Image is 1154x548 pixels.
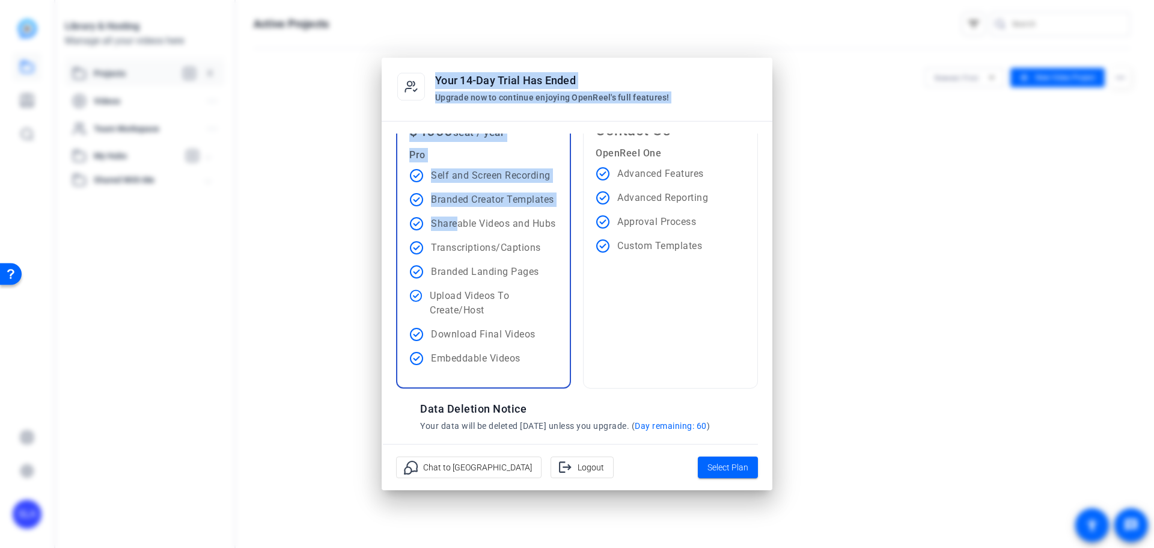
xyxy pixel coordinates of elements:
[431,265,539,279] p: Branded Landing Pages
[617,215,696,229] p: Approval Process
[431,168,551,183] p: Self and Screen Recording
[707,460,748,475] span: Select Plan
[423,456,532,479] span: Chat to [GEOGRAPHIC_DATA]
[617,239,702,253] p: Custom Templates
[617,167,704,181] p: Advanced Features
[578,456,604,479] span: Logout
[435,91,670,103] p: Upgrade now to continue enjoying OpenReel's full features!
[430,289,558,318] p: Upload Videos To Create/Host
[431,192,554,207] p: Branded Creator Templates
[551,457,614,478] button: Logout
[396,457,542,478] button: Chat to [GEOGRAPHIC_DATA]
[617,191,708,205] p: Advanced Reporting
[420,401,734,417] h2: Data Deletion Notice
[431,351,521,366] p: Embeddable Videos
[635,421,707,431] span: Day remaining: 60
[409,148,504,162] p: Pro
[431,217,556,231] p: Shareable Videos and Hubs
[596,146,670,161] p: OpenReel One
[435,72,576,89] h2: Your 14-Day Trial Has Ended
[420,420,734,432] p: Your data will be deleted [DATE] unless you upgrade. ( )
[558,460,573,475] mat-icon: logout
[431,327,536,342] p: Download Final Videos
[698,457,758,478] button: Select Plan
[431,241,541,255] p: Transcriptions/Captions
